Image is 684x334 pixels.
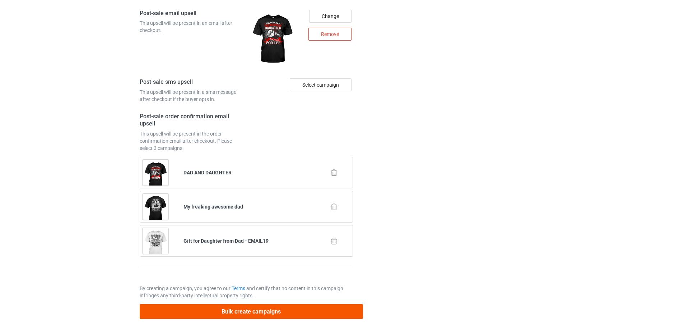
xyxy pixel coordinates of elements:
[183,238,269,244] b: Gift for Daughter from Dad - EMAIL19
[140,130,244,152] div: This upsell will be present in the order confirmation email after checkout. Please select 3 campa...
[140,285,353,299] p: By creating a campaign, you agree to our and certify that no content in this campaign infringes a...
[140,304,363,319] button: Bulk create campaigns
[140,113,244,128] h4: Post-sale order confirmation email upsell
[183,204,243,210] b: My freaking awesome dad
[309,10,352,23] div: Change
[308,28,352,41] div: Remove
[140,78,244,86] h4: Post-sale sms upsell
[140,10,244,17] h4: Post-sale email upsell
[140,88,244,103] div: This upsell will be present in a sms message after checkout if the buyer opts in.
[249,10,296,69] img: regular.jpg
[232,285,245,291] a: Terms
[290,78,352,91] div: Select campaign
[183,170,232,175] b: DAD AND DAUGHTER
[140,19,244,34] div: This upsell will be present in an email after checkout.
